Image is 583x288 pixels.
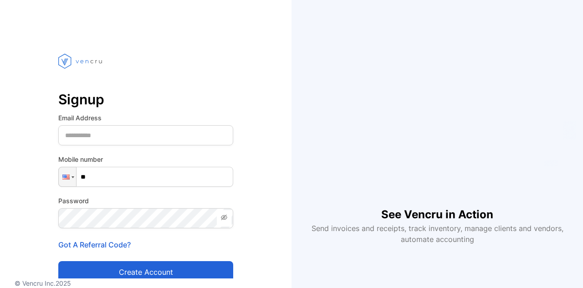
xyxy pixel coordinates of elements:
[58,36,104,86] img: vencru logo
[59,167,76,186] div: United States: + 1
[58,261,233,283] button: Create account
[381,192,493,223] h1: See Vencru in Action
[58,113,233,123] label: Email Address
[321,43,554,192] iframe: YouTube video player
[306,223,568,245] p: Send invoices and receipts, track inventory, manage clients and vendors, automate accounting
[58,154,233,164] label: Mobile number
[58,88,233,110] p: Signup
[58,196,233,206] label: Password
[58,239,233,250] p: Got A Referral Code?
